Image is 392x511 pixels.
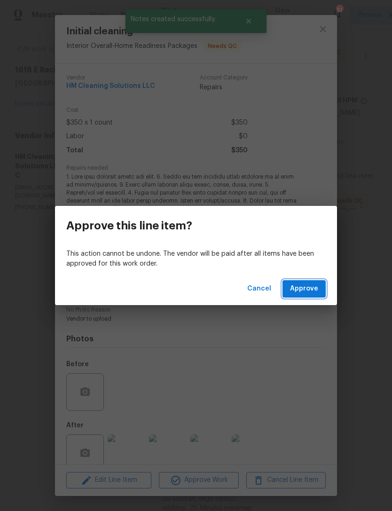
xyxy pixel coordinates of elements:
p: This action cannot be undone. The vendor will be paid after all items have been approved for this... [66,249,326,269]
button: Cancel [243,280,275,298]
span: Approve [290,283,318,295]
span: Cancel [247,283,271,295]
h3: Approve this line item? [66,219,192,232]
button: Approve [282,280,326,298]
